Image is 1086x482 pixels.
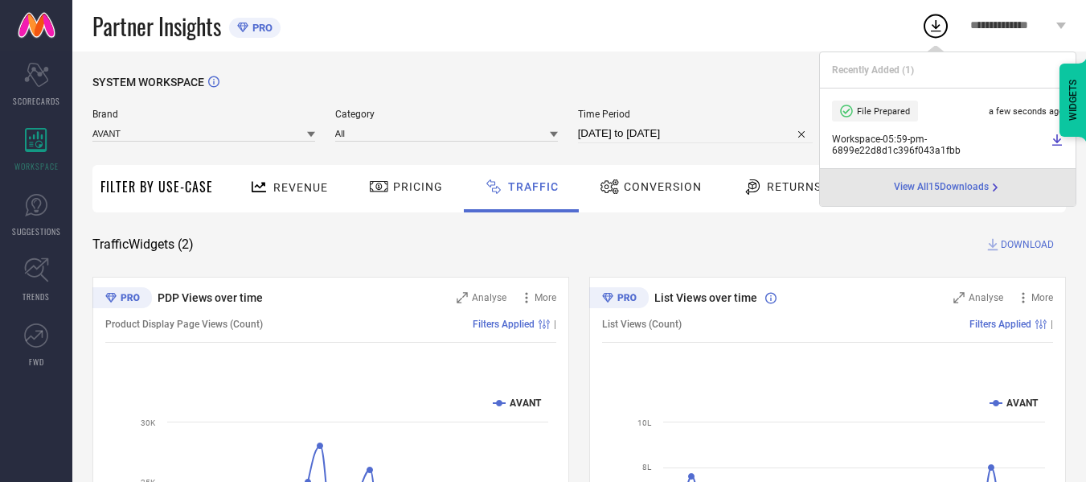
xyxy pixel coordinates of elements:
[832,64,914,76] span: Recently Added ( 1 )
[1031,292,1053,303] span: More
[969,292,1003,303] span: Analyse
[642,463,652,472] text: 8L
[624,180,702,193] span: Conversion
[602,319,682,330] span: List Views (Count)
[158,291,263,304] span: PDP Views over time
[457,292,468,303] svg: Zoom
[13,95,60,107] span: SCORECARDS
[273,181,328,194] span: Revenue
[92,109,315,120] span: Brand
[953,292,965,303] svg: Zoom
[894,181,1002,194] div: Open download page
[92,237,194,253] span: Traffic Widgets ( 2 )
[589,287,649,311] div: Premium
[894,181,1002,194] a: View All15Downloads
[832,134,1047,156] span: Workspace - 05:59-pm - 6899e22d8d1c396f043a1fbb
[92,76,204,89] span: SYSTEM WORKSPACE
[14,160,59,172] span: WORKSPACE
[578,124,813,143] input: Select time period
[510,398,542,409] text: AVANT
[23,290,50,303] span: TRENDS
[29,356,44,368] span: FWD
[472,292,506,303] span: Analyse
[141,418,156,427] text: 30K
[554,319,556,330] span: |
[578,109,813,120] span: Time Period
[894,181,989,194] span: View All 15 Downloads
[248,22,273,34] span: PRO
[857,106,910,117] span: File Prepared
[767,180,822,193] span: Returns
[921,11,950,40] div: Open download list
[335,109,558,120] span: Category
[654,291,757,304] span: List Views over time
[535,292,556,303] span: More
[92,10,221,43] span: Partner Insights
[508,180,559,193] span: Traffic
[969,319,1031,330] span: Filters Applied
[1051,319,1053,330] span: |
[12,225,61,237] span: SUGGESTIONS
[1006,398,1039,409] text: AVANT
[473,319,535,330] span: Filters Applied
[393,180,443,193] span: Pricing
[92,287,152,311] div: Premium
[105,319,263,330] span: Product Display Page Views (Count)
[100,177,213,196] span: Filter By Use-Case
[1051,134,1063,156] a: Download
[1001,237,1054,253] span: DOWNLOAD
[637,418,652,427] text: 10L
[989,106,1063,117] span: a few seconds ago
